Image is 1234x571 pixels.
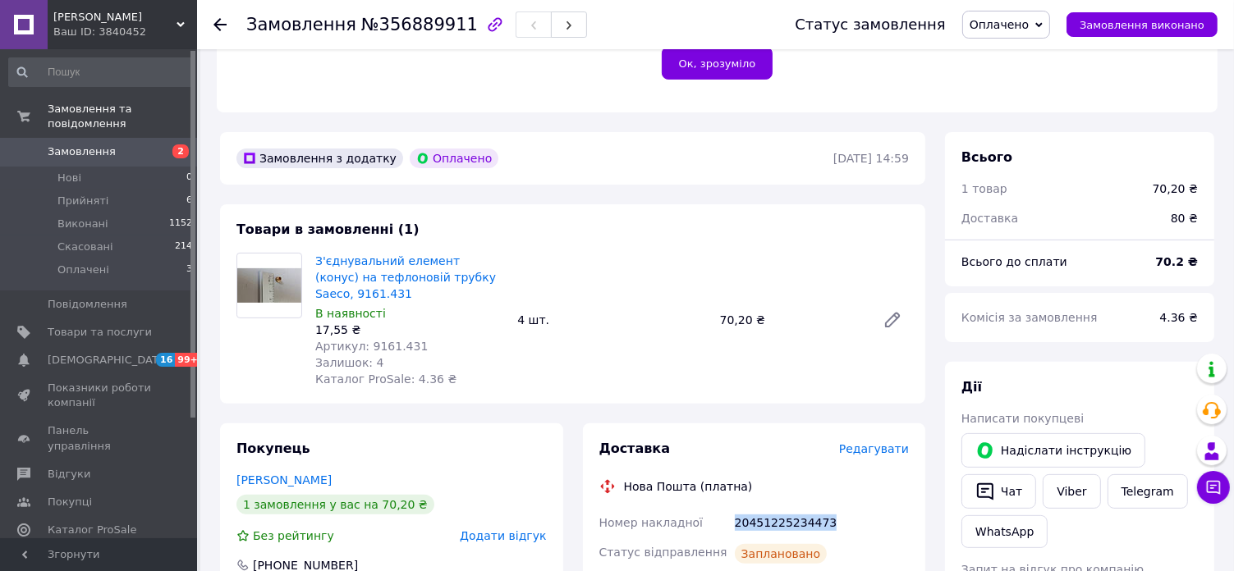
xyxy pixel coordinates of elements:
div: Заплановано [735,544,828,564]
span: 1 товар [961,182,1007,195]
span: Відгуки [48,467,90,482]
div: 80 ₴ [1161,200,1208,236]
span: Доставка [961,212,1018,225]
span: Всього [961,149,1012,165]
span: Покупці [48,495,92,509]
span: Всього до сплати [961,255,1067,268]
span: Повідомлення [48,297,127,312]
span: Редагувати [839,442,909,455]
button: Замовлення виконано [1067,12,1218,37]
span: 214 [175,240,192,254]
span: Нові [57,171,81,185]
span: 4.36 ₴ [1160,311,1198,324]
input: Пошук [8,57,194,87]
span: 3 [186,263,192,277]
span: Замовлення [48,144,116,159]
a: [PERSON_NAME] [236,473,332,486]
span: 0 [186,171,192,185]
span: Дії [961,379,982,395]
div: Статус замовлення [795,16,946,33]
span: [DEMOGRAPHIC_DATA] [48,353,169,368]
span: Каталог ProSale: 4.36 ₴ [315,372,456,386]
span: Замовлення виконано [1080,19,1204,31]
span: Написати покупцеві [961,412,1084,425]
span: Товари в замовленні (1) [236,222,420,237]
span: Товари та послуги [48,325,152,340]
span: Прийняті [57,194,108,208]
img: З'єднувальний елемент (конус) на тефлоновій трубку Saeco, 9161.431 [237,268,301,303]
div: Замовлення з додатку [236,148,403,168]
span: Замовлення [246,15,356,34]
span: Артикул: 9161.431 [315,340,428,353]
div: Ваш ID: 3840452 [53,25,197,39]
span: Доставка [599,441,671,456]
div: Повернутися назад [213,16,227,33]
span: 99+ [175,353,202,367]
span: Показники роботи компанії [48,381,152,410]
span: Скасовані [57,240,113,254]
span: Каталог ProSale [48,523,136,537]
a: WhatsApp [961,515,1048,548]
span: Статус відправлення [599,546,727,559]
span: ФОП Рогатюк [53,10,177,25]
span: Виконані [57,217,108,231]
span: Залишок: 4 [315,356,384,369]
button: Чат [961,474,1036,509]
button: Чат з покупцем [1197,471,1230,504]
a: З'єднувальний елемент (конус) на тефлоновій трубку Saeco, 9161.431 [315,254,496,300]
span: Оплачено [970,18,1029,31]
div: Нова Пошта (платна) [620,478,757,495]
span: Покупець [236,441,310,456]
span: №356889911 [361,15,478,34]
span: 16 [156,353,175,367]
div: 17,55 ₴ [315,322,504,338]
span: Номер накладної [599,516,704,529]
span: Замовлення та повідомлення [48,102,197,131]
div: 1 замовлення у вас на 70,20 ₴ [236,495,434,514]
a: Telegram [1108,474,1188,509]
span: 2 [172,144,189,158]
span: 1152 [169,217,192,231]
span: 6 [186,194,192,208]
span: Без рейтингу [253,529,334,542]
div: 70,20 ₴ [1153,180,1198,197]
div: 4 шт. [511,308,713,331]
div: Оплачено [410,148,498,168]
button: Надіслати інструкцію [961,433,1145,468]
span: В наявності [315,307,386,320]
button: Ок, зрозуміло [662,47,773,80]
time: [DATE] 14:59 [833,152,909,165]
span: Ок, зрозуміло [679,57,756,70]
a: Viber [1043,474,1100,509]
span: Комісія за замовлення [961,311,1098,324]
b: 70.2 ₴ [1156,255,1198,268]
a: Редагувати [876,304,909,336]
div: 20451225234473 [732,508,912,537]
div: 70,20 ₴ [713,308,869,331]
span: Оплачені [57,263,109,277]
span: Додати відгук [460,529,546,542]
span: Панель управління [48,423,152,453]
